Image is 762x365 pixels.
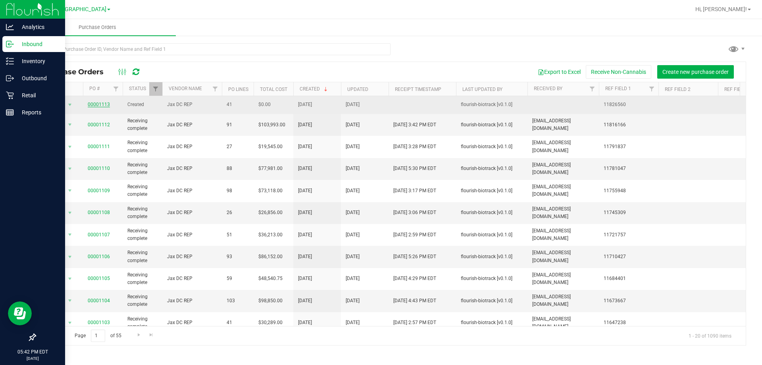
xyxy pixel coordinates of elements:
[167,165,217,172] span: Jax DC REP
[91,330,105,342] input: 1
[604,143,654,151] span: 11791837
[298,319,312,326] span: [DATE]
[532,249,594,264] span: [EMAIL_ADDRESS][DOMAIN_NAME]
[393,121,436,129] span: [DATE] 3:42 PM EDT
[65,119,75,130] span: select
[227,231,249,239] span: 51
[300,86,329,92] a: Created
[258,209,283,216] span: $26,856.00
[347,87,368,92] a: Updated
[167,231,217,239] span: Jax DC REP
[393,319,436,326] span: [DATE] 2:57 PM EDT
[298,121,312,129] span: [DATE]
[14,39,62,49] p: Inbound
[393,143,436,151] span: [DATE] 3:28 PM EDT
[461,253,523,261] span: flourish-biotrack [v0.1.0]
[346,187,360,195] span: [DATE]
[227,121,249,129] span: 91
[534,86,562,91] a: Received By
[88,102,110,107] a: 00001113
[461,209,523,216] span: flourish-biotrack [v0.1.0]
[88,122,110,127] a: 00001112
[393,253,436,261] span: [DATE] 5:26 PM EDT
[88,254,110,259] a: 00001106
[65,295,75,306] span: select
[127,293,158,308] span: Receiving complete
[393,275,436,282] span: [DATE] 4:29 PM EDT
[298,165,312,172] span: [DATE]
[167,121,217,129] span: Jax DC REP
[461,275,523,282] span: flourish-biotrack [v0.1.0]
[604,275,654,282] span: 11684401
[227,101,249,108] span: 41
[65,99,75,110] span: select
[586,65,651,79] button: Receive Non-Cannabis
[461,231,523,239] span: flourish-biotrack [v0.1.0]
[88,320,110,325] a: 00001103
[604,121,654,129] span: 11816166
[169,86,202,91] a: Vendor Name
[167,101,217,108] span: Jax DC REP
[258,121,285,129] span: $103,993.00
[346,319,360,326] span: [DATE]
[227,319,249,326] span: 41
[532,139,594,154] span: [EMAIL_ADDRESS][DOMAIN_NAME]
[346,101,360,108] span: [DATE]
[88,298,110,303] a: 00001104
[129,86,146,91] a: Status
[393,165,436,172] span: [DATE] 5:30 PM EDT
[65,251,75,263] span: select
[227,275,249,282] span: 59
[532,161,594,176] span: [EMAIL_ADDRESS][DOMAIN_NAME]
[6,23,14,31] inline-svg: Analytics
[258,297,283,305] span: $98,850.00
[6,57,14,65] inline-svg: Inventory
[127,101,158,108] span: Created
[146,330,157,340] a: Go to the last page
[65,185,75,196] span: select
[127,117,158,132] span: Receiving complete
[346,297,360,305] span: [DATE]
[298,101,312,108] span: [DATE]
[167,187,217,195] span: Jax DC REP
[461,143,523,151] span: flourish-biotrack [v0.1.0]
[662,69,729,75] span: Create new purchase order
[724,87,750,92] a: Ref Field 3
[228,87,248,92] a: PO Lines
[461,165,523,172] span: flourish-biotrack [v0.1.0]
[35,43,391,55] input: Search Purchase Order ID, Vendor Name and Ref Field 1
[65,207,75,218] span: select
[6,74,14,82] inline-svg: Outbound
[393,231,436,239] span: [DATE] 2:59 PM EDT
[6,108,14,116] inline-svg: Reports
[167,253,217,261] span: Jax DC REP
[532,271,594,286] span: [EMAIL_ADDRESS][DOMAIN_NAME]
[19,19,176,36] a: Purchase Orders
[532,227,594,242] span: [EMAIL_ADDRESS][DOMAIN_NAME]
[4,355,62,361] p: [DATE]
[298,231,312,239] span: [DATE]
[298,143,312,151] span: [DATE]
[65,141,75,153] span: select
[393,187,436,195] span: [DATE] 3:17 PM EDT
[604,209,654,216] span: 11745309
[604,319,654,326] span: 11647238
[6,40,14,48] inline-svg: Inbound
[461,101,523,108] span: flourish-biotrack [v0.1.0]
[695,6,747,12] span: Hi, [PERSON_NAME]!
[227,165,249,172] span: 88
[68,330,128,342] span: Page of 55
[88,210,110,215] a: 00001108
[532,117,594,132] span: [EMAIL_ADDRESS][DOMAIN_NAME]
[88,232,110,238] a: 00001107
[14,91,62,100] p: Retail
[298,297,312,305] span: [DATE]
[393,297,436,305] span: [DATE] 4:43 PM EDT
[127,183,158,198] span: Receiving complete
[127,161,158,176] span: Receiving complete
[167,143,217,151] span: Jax DC REP
[14,73,62,83] p: Outbound
[586,82,599,96] a: Filter
[88,276,110,281] a: 00001105
[127,227,158,242] span: Receiving complete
